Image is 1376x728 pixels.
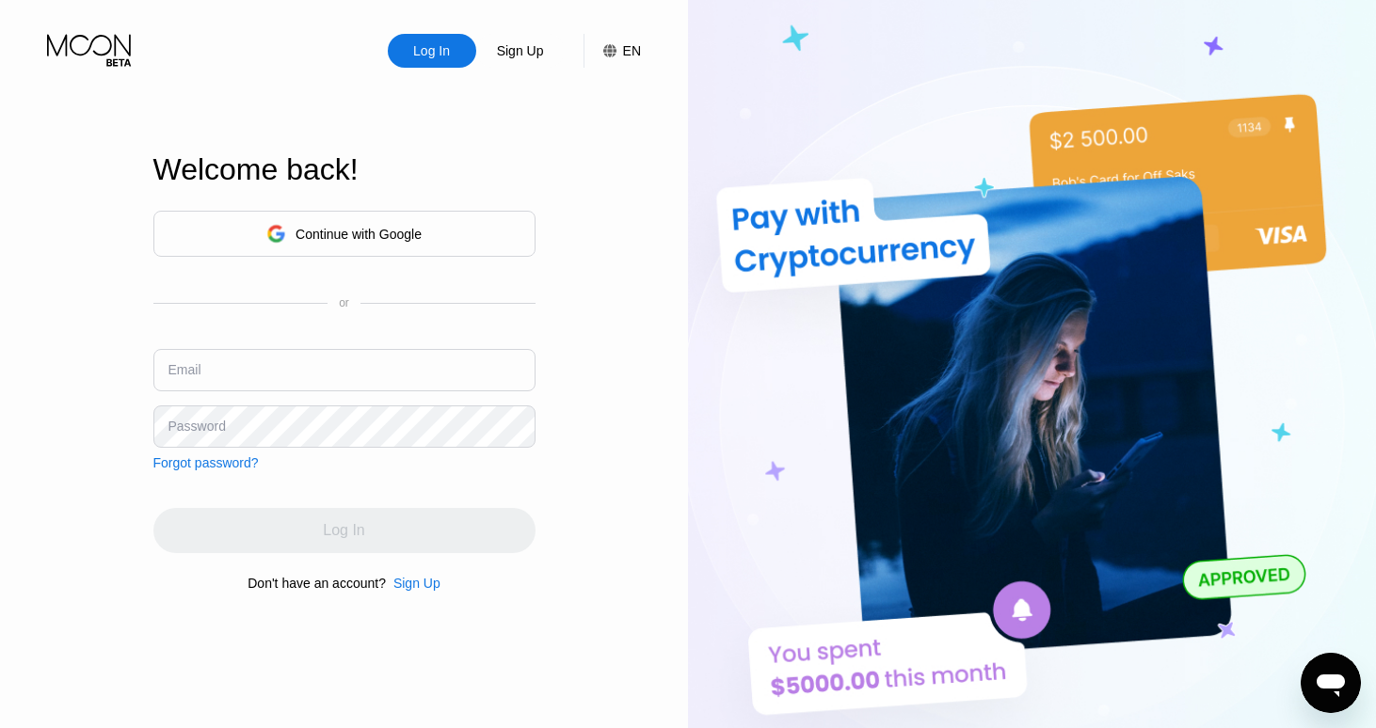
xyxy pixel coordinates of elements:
div: Log In [388,34,476,68]
div: Forgot password? [153,455,259,470]
div: Log In [411,41,452,60]
div: Sign Up [393,576,440,591]
iframe: Button to launch messaging window [1301,653,1361,713]
div: Sign Up [386,576,440,591]
div: Email [168,362,201,377]
div: Continue with Google [153,211,536,257]
div: Continue with Google [296,227,422,242]
div: Sign Up [476,34,565,68]
div: Welcome back! [153,152,536,187]
div: Don't have an account? [248,576,386,591]
div: Sign Up [495,41,546,60]
div: Password [168,419,226,434]
div: EN [623,43,641,58]
div: or [339,296,349,309]
div: EN [584,34,641,68]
